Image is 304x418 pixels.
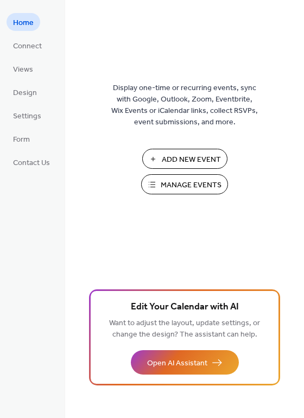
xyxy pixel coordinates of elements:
span: Design [13,87,37,99]
span: Form [13,134,30,145]
button: Manage Events [141,174,228,194]
span: Display one-time or recurring events, sync with Google, Outlook, Zoom, Eventbrite, Wix Events or ... [111,83,258,128]
span: Edit Your Calendar with AI [131,300,239,315]
a: Home [7,13,40,31]
button: Open AI Assistant [131,350,239,375]
span: Manage Events [161,180,221,191]
a: Contact Us [7,153,56,171]
span: Want to adjust the layout, update settings, or change the design? The assistant can help. [109,316,260,342]
span: Home [13,17,34,29]
button: Add New Event [142,149,227,169]
span: Open AI Assistant [147,358,207,369]
span: Contact Us [13,157,50,169]
span: Views [13,64,33,75]
a: Design [7,83,43,101]
a: Connect [7,36,48,54]
a: Form [7,130,36,148]
a: Views [7,60,40,78]
a: Settings [7,106,48,124]
span: Connect [13,41,42,52]
span: Add New Event [162,154,221,166]
span: Settings [13,111,41,122]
